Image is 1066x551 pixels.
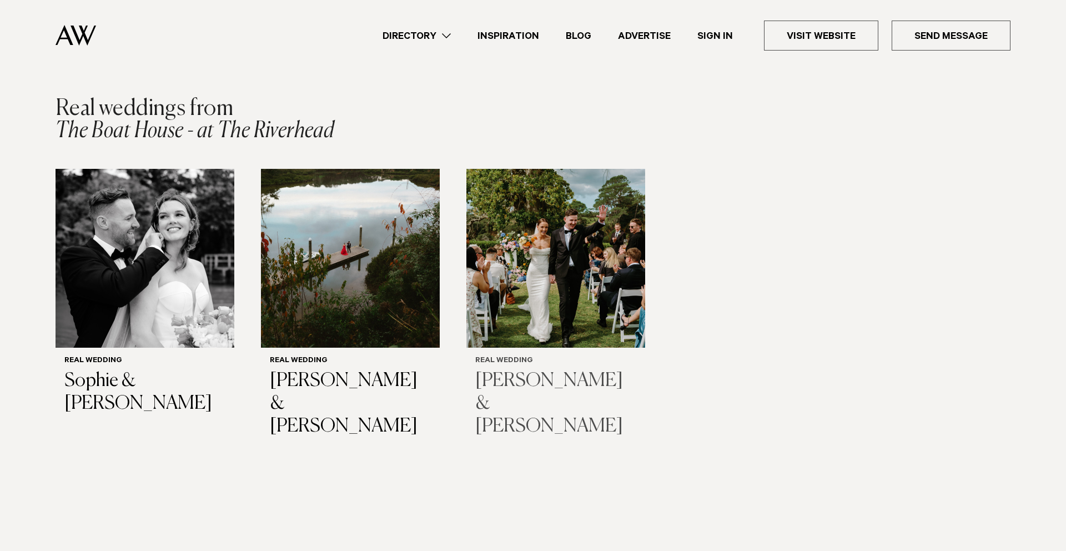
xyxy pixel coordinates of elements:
[552,28,605,43] a: Blog
[369,28,464,43] a: Directory
[56,25,96,46] img: Auckland Weddings Logo
[892,21,1010,51] a: Send Message
[475,357,636,366] h6: Real Wedding
[466,169,645,447] swiper-slide: 3 / 3
[475,370,636,438] h3: [PERSON_NAME] & [PERSON_NAME]
[764,21,878,51] a: Visit Website
[64,357,225,366] h6: Real Wedding
[56,169,234,447] swiper-slide: 1 / 3
[466,169,645,447] a: Real Wedding | Wes & Phoebe Real Wedding [PERSON_NAME] & [PERSON_NAME]
[56,169,234,348] img: Real Wedding | Sophie & Mitch
[56,98,233,120] span: Real weddings from
[270,370,431,438] h3: [PERSON_NAME] & [PERSON_NAME]
[261,169,440,447] swiper-slide: 2 / 3
[270,357,431,366] h6: Real Wedding
[464,28,552,43] a: Inspiration
[56,98,334,142] h2: The Boat House - at The Riverhead
[261,169,440,447] a: Real Wedding | Samantha & Kevin Real Wedding [PERSON_NAME] & [PERSON_NAME]
[261,169,440,348] img: Real Wedding | Samantha & Kevin
[56,169,234,424] a: Real Wedding | Sophie & Mitch Real Wedding Sophie & [PERSON_NAME]
[684,28,746,43] a: Sign In
[64,370,225,415] h3: Sophie & [PERSON_NAME]
[605,28,684,43] a: Advertise
[466,169,645,348] img: Real Wedding | Wes & Phoebe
